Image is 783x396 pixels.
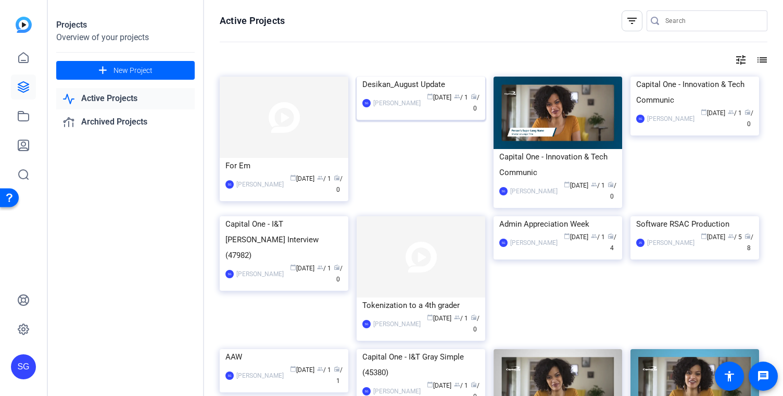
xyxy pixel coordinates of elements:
[728,233,742,241] span: / 5
[56,112,195,133] a: Archived Projects
[236,179,284,190] div: [PERSON_NAME]
[427,314,433,320] span: calendar_today
[735,54,747,66] mat-icon: tune
[471,381,477,388] span: radio
[636,239,645,247] div: JS
[755,54,767,66] mat-icon: list
[220,15,285,27] h1: Active Projects
[728,109,734,115] span: group
[427,382,451,389] span: [DATE]
[744,233,753,252] span: / 8
[317,264,323,270] span: group
[16,17,32,33] img: blue-gradient.svg
[56,31,195,44] div: Overview of your projects
[96,64,109,77] mat-icon: add
[56,61,195,80] button: New Project
[701,109,707,115] span: calendar_today
[225,349,343,365] div: AAW
[373,319,421,329] div: [PERSON_NAME]
[334,264,340,270] span: radio
[56,88,195,109] a: Active Projects
[317,175,331,182] span: / 1
[471,93,477,100] span: radio
[510,238,558,248] div: [PERSON_NAME]
[334,366,340,372] span: radio
[454,381,460,388] span: group
[701,233,725,241] span: [DATE]
[427,315,451,322] span: [DATE]
[626,15,638,27] mat-icon: filter_list
[362,387,371,395] div: SG
[290,175,314,182] span: [DATE]
[454,382,468,389] span: / 1
[334,175,340,181] span: radio
[334,366,343,385] span: / 1
[636,216,753,232] div: Software RSAC Production
[564,233,588,241] span: [DATE]
[728,233,734,239] span: group
[701,233,707,239] span: calendar_today
[591,182,605,189] span: / 1
[236,370,284,381] div: [PERSON_NAME]
[56,19,195,31] div: Projects
[499,149,616,180] div: Capital One - Innovation & Tech Communic
[236,269,284,279] div: [PERSON_NAME]
[647,114,694,124] div: [PERSON_NAME]
[723,370,736,382] mat-icon: accessibility
[317,366,323,372] span: group
[225,216,343,263] div: Capital One - I&T [PERSON_NAME] Interview (47982)
[225,270,234,278] div: SG
[317,265,331,272] span: / 1
[290,264,296,270] span: calendar_today
[499,239,508,247] div: SG
[665,15,759,27] input: Search
[591,233,597,239] span: group
[744,109,751,115] span: radio
[647,238,694,248] div: [PERSON_NAME]
[317,175,323,181] span: group
[290,366,296,372] span: calendar_today
[454,315,468,322] span: / 1
[362,320,371,328] div: SG
[317,366,331,374] span: / 1
[701,109,725,117] span: [DATE]
[636,115,645,123] div: SG
[427,94,451,101] span: [DATE]
[499,187,508,195] div: SG
[454,314,460,320] span: group
[373,98,421,108] div: [PERSON_NAME]
[11,354,36,379] div: SG
[225,372,234,380] div: SG
[427,93,433,100] span: calendar_today
[591,181,597,188] span: group
[454,94,468,101] span: / 1
[334,265,343,283] span: / 0
[471,315,479,333] span: / 0
[608,233,616,252] span: / 4
[362,77,479,92] div: Desikan_August Update
[225,158,343,174] div: For Em
[510,186,558,196] div: [PERSON_NAME]
[564,233,570,239] span: calendar_today
[757,370,769,382] mat-icon: message
[290,366,314,374] span: [DATE]
[290,265,314,272] span: [DATE]
[471,314,477,320] span: radio
[334,175,343,193] span: / 0
[744,109,753,128] span: / 0
[499,216,616,232] div: Admin Appreciation Week
[636,77,753,108] div: Capital One - Innovation & Tech Communic
[608,182,616,200] span: / 0
[744,233,751,239] span: radio
[113,65,153,76] span: New Project
[427,381,433,388] span: calendar_today
[591,233,605,241] span: / 1
[362,99,371,107] div: SG
[608,181,614,188] span: radio
[225,180,234,189] div: SG
[608,233,614,239] span: radio
[290,175,296,181] span: calendar_today
[564,181,570,188] span: calendar_today
[454,93,460,100] span: group
[362,349,479,380] div: Capital One - I&T Gray Simple (45380)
